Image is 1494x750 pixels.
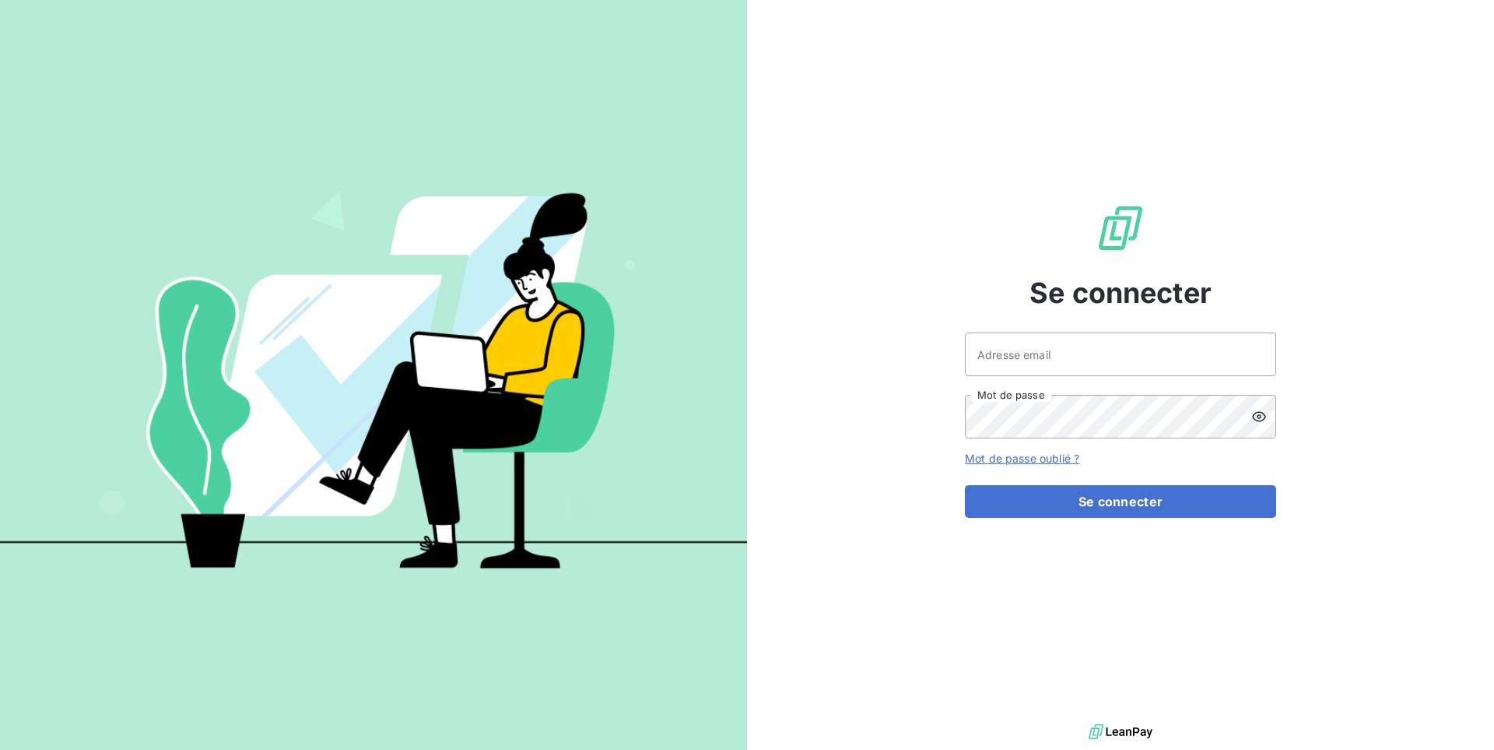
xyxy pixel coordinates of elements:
[965,452,1079,465] a: Mot de passe oublié ?
[965,333,1276,376] input: placeholder
[965,485,1276,518] button: Se connecter
[1096,203,1145,253] img: Logo LeanPay
[1029,272,1212,314] span: Se connecter
[1089,720,1152,744] img: logo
